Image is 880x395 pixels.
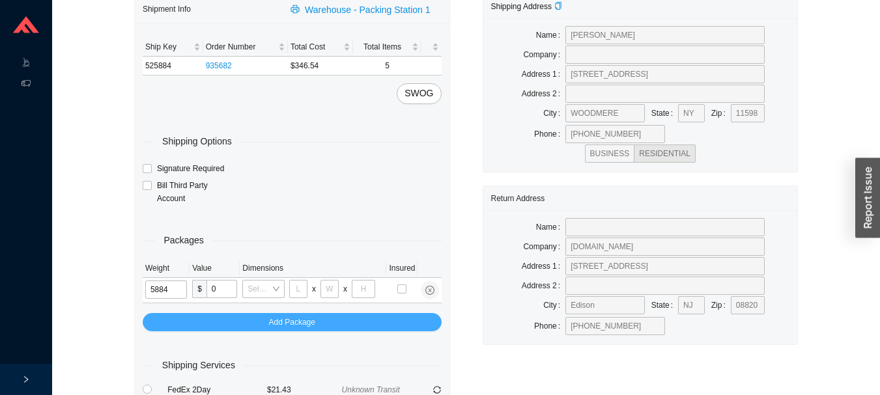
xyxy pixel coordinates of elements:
div: Return Address [491,186,790,210]
span: Unknown Transit [342,385,400,394]
input: H [352,280,375,298]
span: Shipping Address [491,2,562,11]
span: BUSINESS [590,149,630,158]
span: Add Package [269,316,315,329]
label: Name [536,26,565,44]
label: Company [523,238,565,256]
span: Total Items [356,40,410,53]
th: Total Items sortable [353,38,422,57]
label: Address 2 [522,85,565,103]
span: Order Number [206,40,276,53]
div: x [343,282,347,295]
span: Shipping Options [153,134,241,149]
span: Signature Required [152,162,229,175]
span: RESIDENTIAL [639,149,690,158]
span: SWOG [405,86,433,101]
th: Insured [386,259,418,278]
span: Warehouse - Packing Station 1 [305,3,430,18]
th: undefined sortable [421,38,441,57]
label: State [651,104,678,122]
span: Shipping Services [153,358,244,373]
label: Address 1 [522,65,565,83]
th: Total Cost sortable [288,38,353,57]
span: copy [554,2,562,10]
label: Phone [534,317,565,335]
span: Bill Third Party Account [152,179,238,205]
input: L [289,280,307,298]
button: SWOG [397,83,441,104]
label: Address 2 [522,277,565,295]
th: Weight [143,259,190,278]
label: City [543,296,565,314]
span: sync [433,386,441,394]
label: Address 1 [522,257,565,275]
button: close-circle [421,281,439,299]
span: printer [291,5,302,15]
th: Value [190,259,240,278]
label: Phone [534,125,565,143]
input: W [320,280,339,298]
label: City [543,104,565,122]
a: 935682 [206,61,232,70]
div: x [312,282,316,295]
td: 5 [353,57,422,75]
span: Ship Key [145,40,191,53]
label: Zip [711,104,731,122]
label: Company [523,46,565,64]
span: right [22,375,30,383]
label: Zip [711,296,731,314]
th: Ship Key sortable [143,38,203,57]
th: Order Number sortable [203,38,288,57]
span: Packages [154,233,212,248]
label: State [651,296,678,314]
span: Total Cost [291,40,341,53]
td: $346.54 [288,57,353,75]
label: Name [536,218,565,236]
td: 525884 [143,57,203,75]
th: Dimensions [240,259,386,278]
span: $ [192,280,206,298]
button: Add Package [143,313,442,331]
